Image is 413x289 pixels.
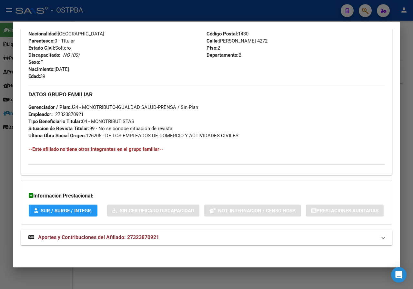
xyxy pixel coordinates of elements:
[218,208,296,214] span: Not. Internacion / Censo Hosp.
[55,111,84,118] div: 27323870921
[206,38,267,44] span: [PERSON_NAME] 4272
[29,192,384,200] h3: Información Prestacional:
[206,24,228,30] strong: Localidad:
[28,31,104,37] span: [GEOGRAPHIC_DATA]
[28,24,132,30] span: DU - DOCUMENTO UNICO 32387092
[206,52,241,58] span: B
[29,205,97,217] button: SUR / SURGE / INTEGR.
[28,31,58,37] strong: Nacionalidad:
[206,31,238,37] strong: Código Postal:
[204,205,301,217] button: Not. Internacion / Censo Hosp.
[28,45,55,51] strong: Estado Civil:
[120,208,194,214] span: Sin Certificado Discapacidad
[206,24,241,30] span: CABA
[206,38,219,44] strong: Calle:
[38,234,159,240] span: Aportes y Contribuciones del Afiliado: 27323870921
[206,45,217,51] strong: Piso:
[28,66,69,72] span: [DATE]
[28,45,71,51] span: Soltero
[28,24,54,30] strong: Documento:
[28,133,86,139] strong: Ultima Obra Social Origen:
[41,208,92,214] span: SUR / SURGE / INTEGR.
[28,38,55,44] strong: Parentesco:
[28,119,134,124] span: 04 - MONOTRIBUTISTAS
[28,119,82,124] strong: Tipo Beneficiario Titular:
[306,205,384,217] button: Prestaciones Auditadas
[28,59,43,65] span: F
[28,73,45,79] span: 39
[28,126,172,131] span: 99 - No se conoce situación de revista
[28,126,89,131] strong: Situacion de Revista Titular:
[206,52,238,58] strong: Departamento:
[28,59,40,65] strong: Sexo:
[107,205,199,217] button: Sin Certificado Discapacidad
[28,91,385,98] h3: DATOS GRUPO FAMILIAR
[28,73,40,79] strong: Edad:
[206,45,220,51] span: 2
[28,52,60,58] strong: Discapacitado:
[28,111,53,117] strong: Empleador:
[391,267,407,283] div: Open Intercom Messenger
[28,133,238,139] span: 126205 - DE LOS EMPLEADOS DE COMERCIO Y ACTIVIDADES CIVILES
[63,52,79,58] i: NO (00)
[317,208,378,214] span: Prestaciones Auditadas
[28,38,75,44] span: 0 - Titular
[28,146,385,153] h4: --Este afiliado no tiene otros integrantes en el grupo familiar--
[21,230,392,245] mat-expansion-panel-header: Aportes y Contribuciones del Afiliado: 27323870921
[28,66,55,72] strong: Nacimiento:
[206,31,248,37] span: 1430
[28,104,70,110] strong: Gerenciador / Plan:
[28,104,198,110] span: J24 - MONOTRIBUTO-IGUALDAD SALUD-PRENSA / Sin Plan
